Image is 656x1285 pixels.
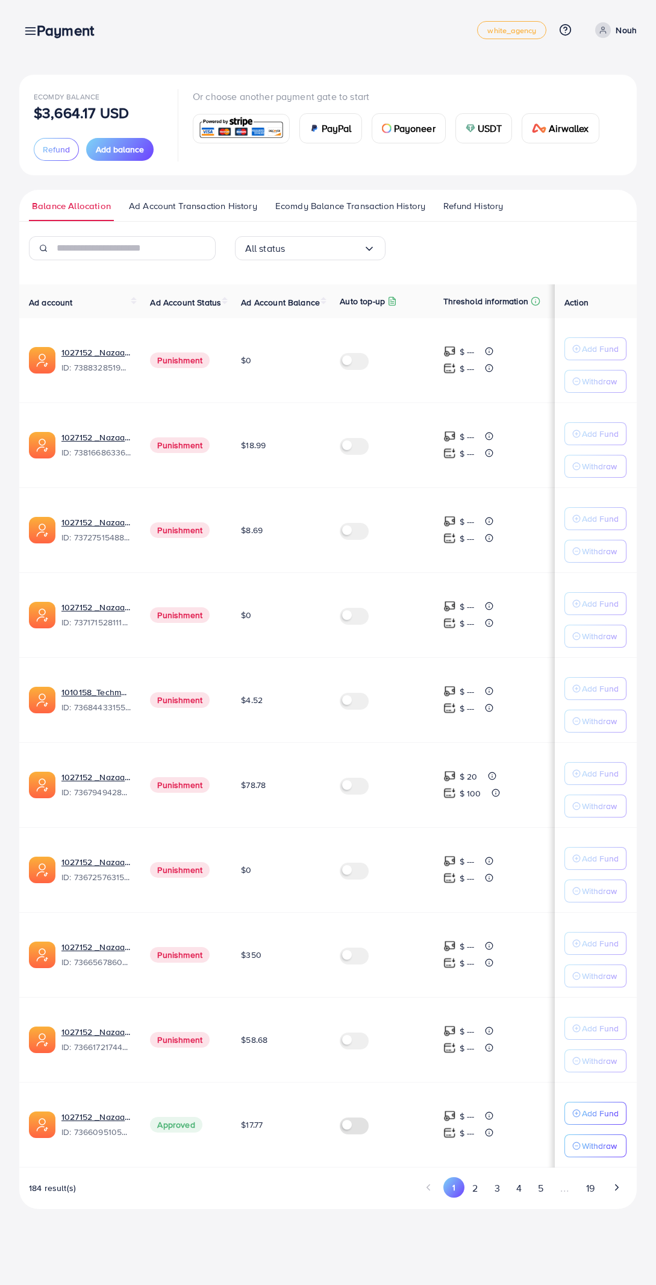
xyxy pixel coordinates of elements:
[582,596,619,611] p: Add Fund
[61,431,131,459] div: <span class='underline'>1027152 _Nazaagency_023</span></br>7381668633665093648
[582,1139,617,1153] p: Withdraw
[322,121,352,136] span: PayPal
[564,1102,626,1125] button: Add Fund
[235,236,386,260] div: Search for option
[460,1109,475,1124] p: $ ---
[241,864,251,876] span: $0
[460,1024,475,1039] p: $ ---
[37,22,104,39] h3: Payment
[564,677,626,700] button: Add Fund
[522,113,599,143] a: cardAirwallex
[460,616,475,631] p: $ ---
[150,296,221,308] span: Ad Account Status
[443,1127,456,1139] img: top-up amount
[564,847,626,870] button: Add Fund
[529,1177,551,1199] button: Go to page 5
[61,1111,131,1139] div: <span class='underline'>1027152 _Nazaagency_006</span></br>7366095105679261697
[582,799,617,813] p: Withdraw
[29,1111,55,1138] img: ic-ads-acc.e4c84228.svg
[606,1177,627,1198] button: Go to next page
[582,884,617,898] p: Withdraw
[443,600,456,613] img: top-up amount
[61,431,131,443] a: 1027152 _Nazaagency_023
[32,199,111,213] span: Balance Allocation
[61,346,131,358] a: 1027152 _Nazaagency_019
[241,354,251,366] span: $0
[460,345,475,359] p: $ ---
[150,437,210,453] span: Punishment
[460,769,478,784] p: $ 20
[582,969,617,983] p: Withdraw
[478,121,502,136] span: USDT
[460,854,475,869] p: $ ---
[443,515,456,528] img: top-up amount
[275,199,425,213] span: Ecomdy Balance Transaction History
[29,857,55,883] img: ic-ads-acc.e4c84228.svg
[29,687,55,713] img: ic-ads-acc.e4c84228.svg
[460,956,475,971] p: $ ---
[443,532,456,545] img: top-up amount
[61,1026,131,1054] div: <span class='underline'>1027152 _Nazaagency_018</span></br>7366172174454882305
[564,880,626,902] button: Withdraw
[564,592,626,615] button: Add Fund
[578,1177,602,1199] button: Go to page 19
[564,337,626,360] button: Add Fund
[193,89,609,104] p: Or choose another payment gate to start
[61,516,131,544] div: <span class='underline'>1027152 _Nazaagency_007</span></br>7372751548805726224
[443,1025,456,1037] img: top-up amount
[582,629,617,643] p: Withdraw
[582,427,619,441] p: Add Fund
[61,771,131,783] a: 1027152 _Nazaagency_003
[460,871,475,886] p: $ ---
[61,701,131,713] span: ID: 7368443315504726017
[455,113,513,143] a: cardUSDT
[443,1110,456,1122] img: top-up amount
[241,296,320,308] span: Ad Account Balance
[582,936,619,951] p: Add Fund
[285,239,363,258] input: Search for option
[443,957,456,969] img: top-up amount
[241,439,266,451] span: $18.99
[460,430,475,444] p: $ ---
[443,345,456,358] img: top-up amount
[29,347,55,374] img: ic-ads-acc.e4c84228.svg
[61,686,131,698] a: 1010158_Techmanistan pk acc_1715599413927
[61,771,131,799] div: <span class='underline'>1027152 _Nazaagency_003</span></br>7367949428067450896
[34,105,129,120] p: $3,664.17 USD
[582,714,617,728] p: Withdraw
[582,1106,619,1121] p: Add Fund
[460,446,475,461] p: $ ---
[443,199,503,213] span: Refund History
[460,684,475,699] p: $ ---
[564,296,589,308] span: Action
[582,851,619,866] p: Add Fund
[372,113,446,143] a: cardPayoneer
[61,601,131,613] a: 1027152 _Nazaagency_04
[582,374,617,389] p: Withdraw
[419,1177,627,1199] ul: Pagination
[61,531,131,543] span: ID: 7372751548805726224
[61,941,131,969] div: <span class='underline'>1027152 _Nazaagency_0051</span></br>7366567860828749825
[564,795,626,818] button: Withdraw
[61,686,131,714] div: <span class='underline'>1010158_Techmanistan pk acc_1715599413927</span></br>7368443315504726017
[460,786,481,801] p: $ 100
[460,599,475,614] p: $ ---
[564,625,626,648] button: Withdraw
[29,772,55,798] img: ic-ads-acc.e4c84228.svg
[466,123,475,133] img: card
[61,856,131,868] a: 1027152 _Nazaagency_016
[460,701,475,716] p: $ ---
[61,1111,131,1123] a: 1027152 _Nazaagency_006
[443,447,456,460] img: top-up amount
[460,361,475,376] p: $ ---
[582,511,619,526] p: Add Fund
[564,965,626,987] button: Withdraw
[29,602,55,628] img: ic-ads-acc.e4c84228.svg
[605,1231,647,1276] iframe: Chat
[564,1134,626,1157] button: Withdraw
[129,199,257,213] span: Ad Account Transaction History
[460,939,475,954] p: $ ---
[299,113,362,143] a: cardPayPal
[197,116,286,142] img: card
[61,1026,131,1038] a: 1027152 _Nazaagency_018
